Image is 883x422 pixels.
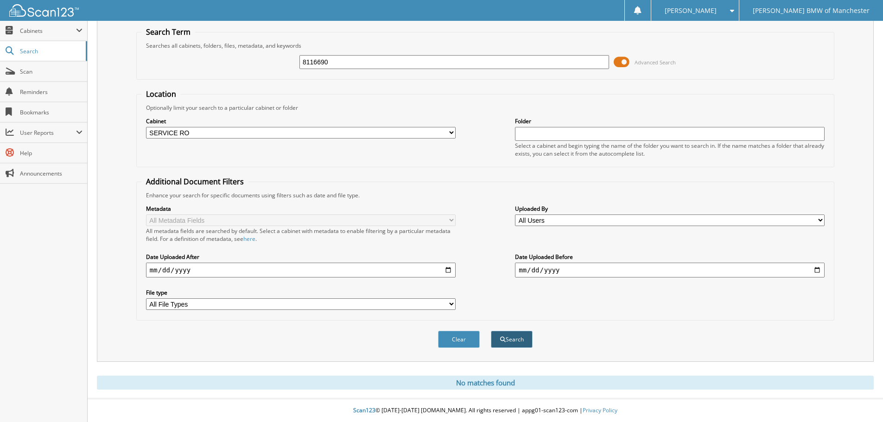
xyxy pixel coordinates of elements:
span: Announcements [20,170,83,177]
div: © [DATE]-[DATE] [DOMAIN_NAME]. All rights reserved | appg01-scan123-com | [88,399,883,422]
span: Help [20,149,83,157]
button: Search [491,331,533,348]
span: [PERSON_NAME] [665,8,717,13]
div: Enhance your search for specific documents using filters such as date and file type. [141,191,829,199]
label: Metadata [146,205,456,213]
iframe: Chat Widget [837,378,883,422]
legend: Search Term [141,27,195,37]
label: File type [146,289,456,296]
label: Date Uploaded After [146,253,456,261]
a: here [243,235,255,243]
span: Reminders [20,88,83,96]
label: Uploaded By [515,205,825,213]
label: Date Uploaded Before [515,253,825,261]
input: end [515,263,825,277]
span: User Reports [20,129,76,137]
span: Scan [20,68,83,76]
label: Cabinet [146,117,456,125]
span: Cabinets [20,27,76,35]
input: start [146,263,456,277]
div: Select a cabinet and begin typing the name of the folder you want to search in. If the name match... [515,142,825,157]
span: Advanced Search [635,59,676,66]
legend: Location [141,89,181,99]
span: Search [20,47,81,55]
a: Privacy Policy [583,406,617,414]
span: [PERSON_NAME] BMW of Manchester [753,8,870,13]
img: scan123-logo-white.svg [9,4,79,17]
legend: Additional Document Filters [141,176,248,187]
button: Clear [438,331,480,348]
div: No matches found [97,376,874,390]
span: Bookmarks [20,108,83,116]
div: Optionally limit your search to a particular cabinet or folder [141,104,829,112]
div: Searches all cabinets, folders, files, metadata, and keywords [141,42,829,50]
span: Scan123 [353,406,375,414]
div: All metadata fields are searched by default. Select a cabinet with metadata to enable filtering b... [146,227,456,243]
label: Folder [515,117,825,125]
